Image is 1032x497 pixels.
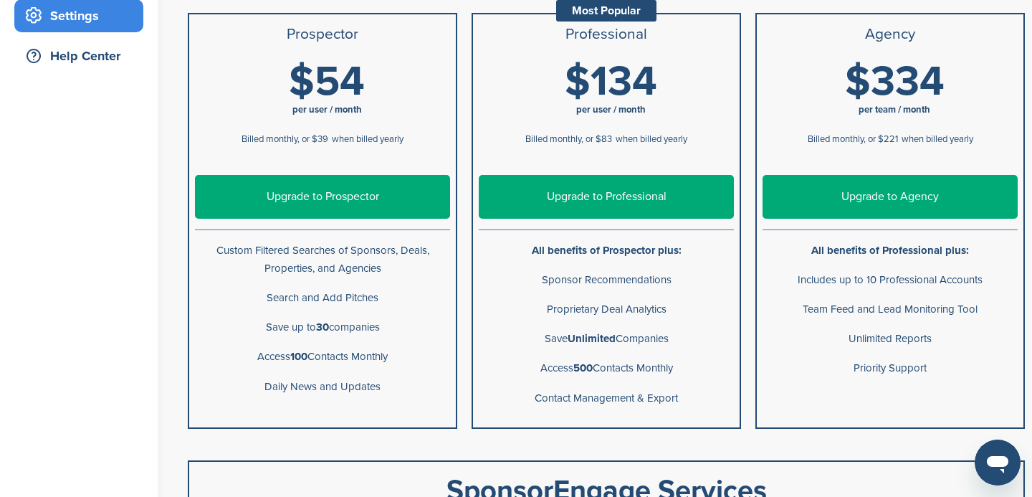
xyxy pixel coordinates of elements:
p: Search and Add Pitches [195,289,450,307]
p: Save Companies [479,330,734,348]
b: 500 [573,361,593,374]
span: $334 [845,57,945,107]
span: when billed yearly [332,133,403,145]
span: Billed monthly, or $83 [525,133,612,145]
span: when billed yearly [902,133,973,145]
a: Upgrade to Professional [479,175,734,219]
p: Access Contacts Monthly [479,359,734,377]
b: 100 [290,350,307,363]
h3: Professional [479,26,734,43]
div: Settings [21,3,143,29]
b: 30 [316,321,329,333]
span: per team / month [859,104,930,115]
p: Priority Support [763,359,1018,377]
p: Proprietary Deal Analytics [479,300,734,318]
iframe: Botón para iniciar la ventana de mensajería [975,440,1021,486]
h3: Prospector [195,26,450,43]
p: Unlimited Reports [763,330,1018,348]
span: Billed monthly, or $39 [242,133,328,145]
b: All benefits of Prospector plus: [532,244,682,257]
span: $134 [565,57,657,107]
a: Upgrade to Prospector [195,175,450,219]
span: per user / month [292,104,362,115]
p: Access Contacts Monthly [195,348,450,366]
span: per user / month [576,104,646,115]
span: Billed monthly, or $221 [808,133,898,145]
p: Includes up to 10 Professional Accounts [763,271,1018,289]
span: when billed yearly [616,133,687,145]
p: Daily News and Updates [195,378,450,396]
a: Help Center [14,39,143,72]
p: Team Feed and Lead Monitoring Tool [763,300,1018,318]
p: Contact Management & Export [479,389,734,407]
a: Upgrade to Agency [763,175,1018,219]
b: All benefits of Professional plus: [811,244,969,257]
h3: Agency [763,26,1018,43]
p: Sponsor Recommendations [479,271,734,289]
div: Help Center [21,43,143,69]
span: $54 [289,57,365,107]
p: Save up to companies [195,318,450,336]
p: Custom Filtered Searches of Sponsors, Deals, Properties, and Agencies [195,242,450,278]
b: Unlimited [568,332,616,345]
